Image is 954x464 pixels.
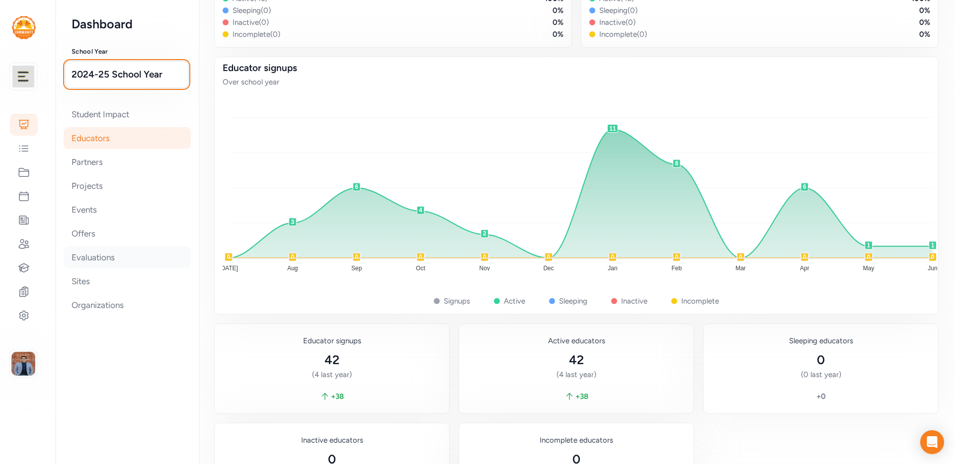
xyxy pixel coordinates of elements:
[64,127,191,149] div: Educators
[599,5,637,15] div: Sleeping ( 0 )
[223,435,441,445] div: Inactive educators
[219,265,238,272] tspan: [DATE]
[712,370,930,380] div: (0 last year)
[12,66,34,87] img: logo
[621,296,647,306] div: Inactive
[467,370,686,380] div: (4 last year)
[467,435,686,445] div: Incomplete educators
[223,370,441,380] div: (4 last year)
[223,61,930,75] div: Educator signups
[64,151,191,173] div: Partners
[72,48,183,56] h3: School Year
[800,265,809,272] tspan: Apr
[287,265,298,272] tspan: Aug
[233,5,271,15] div: Sleeping ( 0 )
[64,175,191,197] div: Projects
[543,265,554,272] tspan: Dec
[712,352,930,368] div: 0
[816,391,826,401] span: + 0
[223,77,930,87] div: Over school year
[467,336,686,346] div: Active educators
[351,265,362,272] tspan: Sep
[671,265,682,272] tspan: Feb
[479,265,490,272] tspan: Nov
[553,29,563,39] div: 0 %
[608,265,617,272] tspan: Jan
[64,246,191,268] div: Evaluations
[467,352,686,368] div: 42
[712,336,930,346] div: Sleeping educators
[331,391,344,401] span: + 38
[72,68,182,81] span: 2024-25 School Year
[444,296,470,306] div: Signups
[223,352,441,368] div: 42
[920,430,944,454] div: Open Intercom Messenger
[233,29,280,39] div: Incomplete ( 0 )
[223,336,441,346] div: Educator signups
[919,5,930,15] div: 0 %
[919,29,930,39] div: 0 %
[928,265,937,272] tspan: Jun
[599,29,647,39] div: Incomplete ( 0 )
[863,265,874,272] tspan: May
[12,16,36,39] img: logo
[575,391,588,401] span: + 38
[553,17,563,27] div: 0 %
[64,103,191,125] div: Student Impact
[65,61,188,88] button: 2024-25 School Year
[735,265,746,272] tspan: Mar
[919,17,930,27] div: 0 %
[559,296,587,306] div: Sleeping
[64,223,191,244] div: Offers
[416,265,425,272] tspan: Oct
[64,199,191,221] div: Events
[64,270,191,292] div: Sites
[599,17,636,27] div: Inactive ( 0 )
[504,296,525,306] div: Active
[681,296,719,306] div: Incomplete
[64,294,191,316] div: Organizations
[233,17,269,27] div: Inactive ( 0 )
[72,16,183,32] h2: Dashboard
[553,5,563,15] div: 0 %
